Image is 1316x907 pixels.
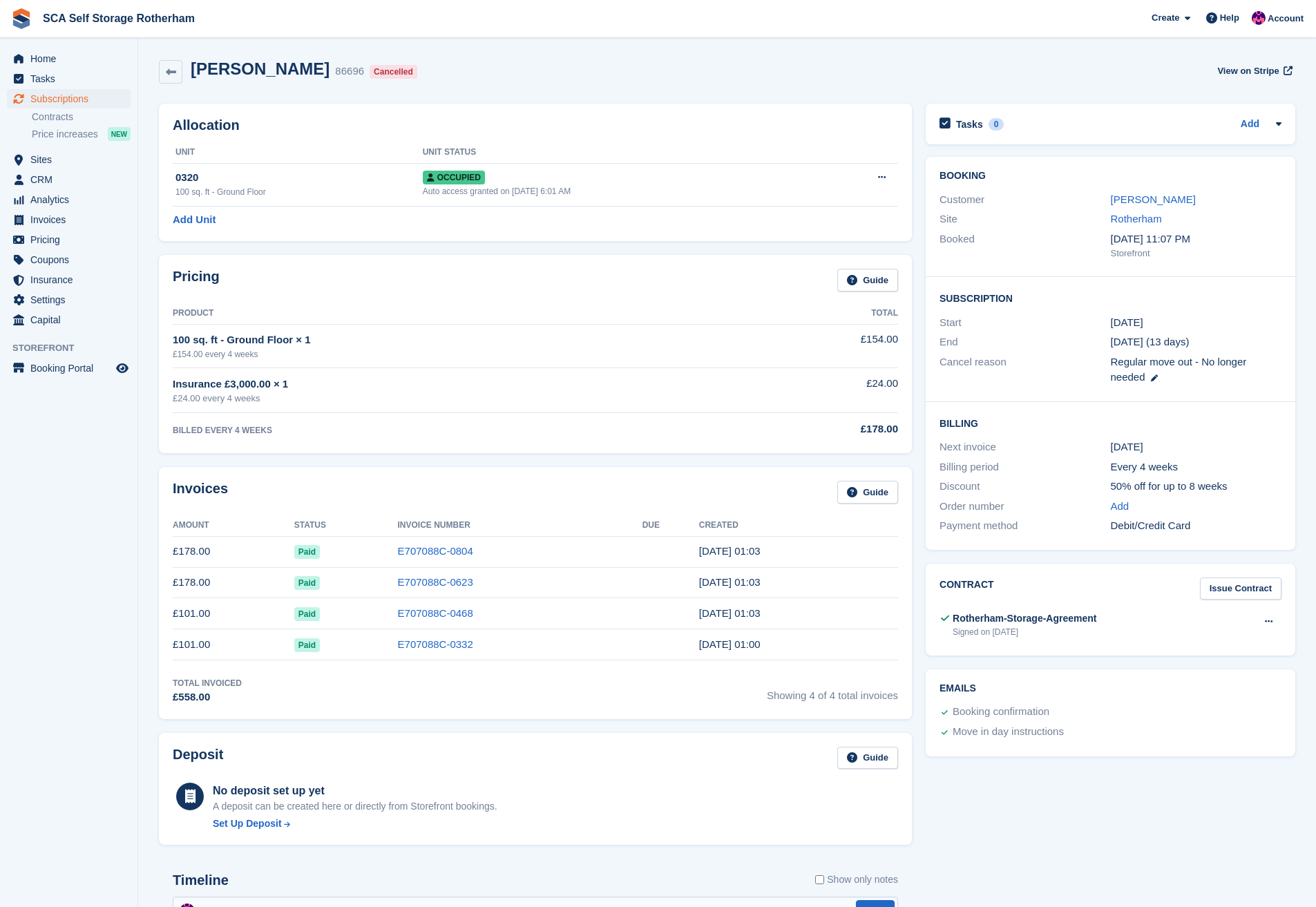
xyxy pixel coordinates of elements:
[173,598,294,629] td: £101.00
[398,607,473,619] a: E707088C-0468
[173,332,743,348] div: 100 sq. ft - Ground Floor × 1
[370,65,417,79] div: Cancelled
[398,515,642,537] th: Invoice Number
[940,192,1110,208] div: Customer
[173,536,294,567] td: £178.00
[173,677,242,689] div: Total Invoiced
[940,439,1110,455] div: Next invoice
[940,354,1110,385] div: Cancel reason
[7,230,131,249] a: menu
[940,683,1281,694] h2: Emails
[173,424,743,437] div: BILLED EVERY 4 WEEKS
[1111,499,1129,515] a: Add
[940,416,1281,430] h2: Billing
[335,64,364,79] div: 86696
[7,270,131,289] a: menu
[173,481,228,504] h2: Invoices
[940,334,1110,350] div: End
[173,269,220,292] h2: Pricing
[953,611,1096,626] div: Rotherham-Storage-Agreement
[30,290,113,309] span: Settings
[32,126,131,142] a: Price increases NEW
[940,231,1110,260] div: Booked
[1111,231,1281,247] div: [DATE] 11:07 PM
[294,638,320,652] span: Paid
[1111,315,1143,331] time: 2025-05-21 00:00:00 UTC
[1111,193,1196,205] a: [PERSON_NAME]
[767,677,898,705] span: Showing 4 of 4 total invoices
[30,150,113,169] span: Sites
[175,170,423,186] div: 0320
[213,817,282,831] div: Set Up Deposit
[173,303,743,325] th: Product
[30,190,113,209] span: Analytics
[1111,439,1281,455] div: [DATE]
[699,607,761,619] time: 2025-06-18 00:03:34 UTC
[940,291,1281,305] h2: Subscription
[30,69,113,88] span: Tasks
[7,190,131,209] a: menu
[213,817,497,831] a: Set Up Deposit
[173,747,223,770] h2: Deposit
[815,872,824,887] input: Show only notes
[699,638,761,650] time: 2025-05-21 00:00:38 UTC
[173,348,743,361] div: £154.00 every 4 weeks
[173,629,294,660] td: £101.00
[1268,12,1304,26] span: Account
[940,211,1110,227] div: Site
[173,376,743,392] div: Insurance £3,000.00 × 1
[423,171,485,184] span: Occupied
[1111,336,1190,347] span: [DATE] (13 days)
[1111,479,1281,495] div: 50% off for up to 8 weeks
[30,170,113,189] span: CRM
[7,250,131,269] a: menu
[1252,11,1266,25] img: Sam Chapman
[815,872,898,887] label: Show only notes
[1111,247,1281,260] div: Storefront
[1111,518,1281,534] div: Debit/Credit Card
[191,59,330,78] h2: [PERSON_NAME]
[108,127,131,141] div: NEW
[173,872,229,888] h2: Timeline
[30,250,113,269] span: Coupons
[423,142,821,164] th: Unit Status
[1241,117,1259,133] a: Add
[7,69,131,88] a: menu
[699,576,761,588] time: 2025-07-16 00:03:52 UTC
[743,421,898,437] div: £178.00
[213,799,497,814] p: A deposit can be created here or directly from Storefront bookings.
[1217,64,1279,78] span: View on Stripe
[32,128,98,141] span: Price increases
[953,704,1049,720] div: Booking confirmation
[7,170,131,189] a: menu
[7,290,131,309] a: menu
[30,210,113,229] span: Invoices
[940,499,1110,515] div: Order number
[1212,59,1295,82] a: View on Stripe
[294,576,320,590] span: Paid
[294,607,320,621] span: Paid
[837,747,898,770] a: Guide
[114,360,131,376] a: Preview store
[953,724,1064,741] div: Move in day instructions
[1111,356,1247,383] span: Regular move out - No longer needed
[956,118,983,131] h2: Tasks
[37,7,200,30] a: SCA Self Storage Rotherham
[173,142,423,164] th: Unit
[953,626,1096,638] div: Signed on [DATE]
[294,515,398,537] th: Status
[213,783,497,799] div: No deposit set up yet
[294,545,320,559] span: Paid
[1111,459,1281,475] div: Every 4 weeks
[837,269,898,292] a: Guide
[940,479,1110,495] div: Discount
[30,49,113,68] span: Home
[989,118,1004,131] div: 0
[30,359,113,378] span: Booking Portal
[398,576,473,588] a: E707088C-0623
[173,212,216,228] a: Add Unit
[940,171,1281,182] h2: Booking
[7,150,131,169] a: menu
[1111,213,1162,225] a: Rotherham
[398,638,473,650] a: E707088C-0332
